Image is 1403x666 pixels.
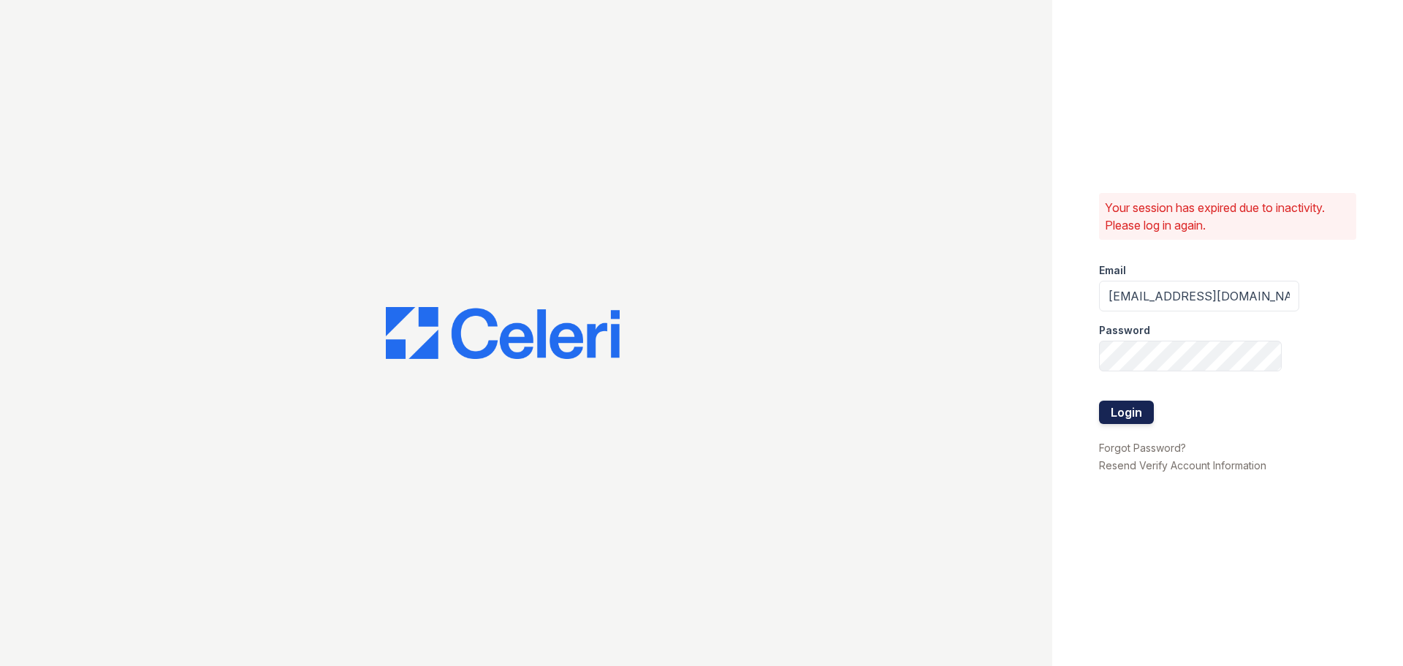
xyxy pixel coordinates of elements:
[1099,442,1186,454] a: Forgot Password?
[1099,323,1150,338] label: Password
[1099,459,1266,472] a: Resend Verify Account Information
[1105,199,1350,234] p: Your session has expired due to inactivity. Please log in again.
[386,307,620,360] img: CE_Logo_Blue-a8612792a0a2168367f1c8372b55b34899dd931a85d93a1a3d3e32e68fde9ad4.png
[1099,263,1126,278] label: Email
[1099,401,1154,424] button: Login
